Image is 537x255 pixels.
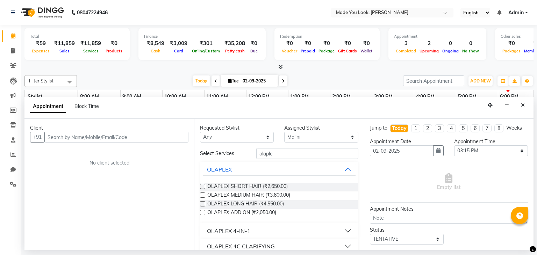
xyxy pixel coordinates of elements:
div: ₹11,859 [78,39,104,48]
span: Services [81,49,100,53]
span: OLAPLEX LONG HAIR (₹4,550.00) [207,200,284,209]
div: ₹59 [30,39,51,48]
li: 8 [494,124,503,132]
button: OLAPLEX [203,163,355,176]
div: ₹0 [336,39,359,48]
div: Client [30,124,188,132]
button: OLAPLEX 4-IN-1 [203,225,355,237]
div: Appointment Notes [370,205,528,213]
span: Expenses [30,49,51,53]
div: ₹11,859 [51,39,78,48]
span: Card [172,49,185,53]
span: Block Time [74,103,99,109]
div: Requested Stylist [200,124,274,132]
div: ₹0 [299,39,317,48]
li: 5 [459,124,468,132]
div: ₹35,208 [222,39,248,48]
span: Sales [58,49,71,53]
div: ₹0 [280,39,299,48]
li: 3 [435,124,444,132]
input: Search Appointment [403,75,464,86]
a: 4:00 PM [414,92,436,102]
a: 12:00 PM [246,92,271,102]
b: 08047224946 [77,3,108,22]
button: Close [518,100,528,111]
div: Total [30,34,124,39]
span: Online/Custom [190,49,222,53]
div: ₹0 [501,39,522,48]
span: Admin [508,9,524,16]
div: Jump to [370,124,387,132]
span: Stylist [28,93,42,100]
a: 1:00 PM [288,92,310,102]
div: Assigned Stylist [284,124,358,132]
div: Select Services [195,150,251,157]
div: Appointment Date [370,138,444,145]
div: OLAPLEX 4-IN-1 [207,227,251,235]
div: 0 [441,39,460,48]
span: Prepaid [299,49,317,53]
a: 10:00 AM [163,92,188,102]
img: logo [18,3,66,22]
span: Today [193,75,210,86]
li: 1 [411,124,420,132]
span: Ongoing [441,49,460,53]
a: 8:00 AM [78,92,101,102]
input: 2025-09-02 [241,76,275,86]
input: yyyy-mm-dd [370,145,434,156]
div: Weeks [506,124,522,132]
a: 11:00 AM [205,92,230,102]
li: 4 [447,124,456,132]
div: Today [392,125,407,132]
span: OLAPLEX ADD ON (₹2,050.00) [207,209,276,218]
div: 0 [460,39,481,48]
span: Wallet [359,49,374,53]
div: No client selected [47,159,172,167]
span: Due [249,49,259,53]
a: 5:00 PM [456,92,478,102]
button: OLAPLEX 4C CLARIFYING [203,240,355,253]
li: 2 [423,124,432,132]
span: Products [104,49,124,53]
div: ₹0 [248,39,260,48]
span: Petty cash [223,49,246,53]
div: ₹3,009 [167,39,190,48]
span: OLAPLEX SHORT HAIR (₹2,650.00) [207,183,288,191]
div: Appointment [394,34,481,39]
div: ₹0 [104,39,124,48]
span: Appointment [30,100,66,113]
span: Packages [501,49,522,53]
div: Finance [144,34,260,39]
input: Search by Name/Mobile/Email/Code [44,132,188,143]
div: Redemption [280,34,374,39]
input: Search by service name [256,148,358,159]
button: +91 [30,132,45,143]
div: 2 [418,39,441,48]
div: OLAPLEX [207,165,232,174]
div: Status [370,226,444,234]
span: Empty list [437,173,460,191]
span: Gift Cards [336,49,359,53]
div: ₹0 [359,39,374,48]
div: OLAPLEX 4C CLARIFYING [207,242,275,250]
span: Upcoming [418,49,441,53]
span: Package [317,49,336,53]
li: 6 [471,124,480,132]
div: ₹301 [190,39,222,48]
span: Completed [394,49,418,53]
div: ₹8,549 [144,39,167,48]
span: Voucher [280,49,299,53]
span: OLAPLEX MEDIUM HAIR (₹3,600.00) [207,191,290,200]
div: ₹0 [317,39,336,48]
li: 7 [482,124,492,132]
button: ADD NEW [468,76,493,86]
a: 9:00 AM [121,92,143,102]
span: Cash [149,49,162,53]
a: 6:00 PM [498,92,520,102]
iframe: chat widget [508,227,530,248]
span: Filter Stylist [29,78,53,83]
div: 3 [394,39,418,48]
span: ADD NEW [470,78,491,83]
a: 3:00 PM [372,92,394,102]
span: Tue [226,78,241,83]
